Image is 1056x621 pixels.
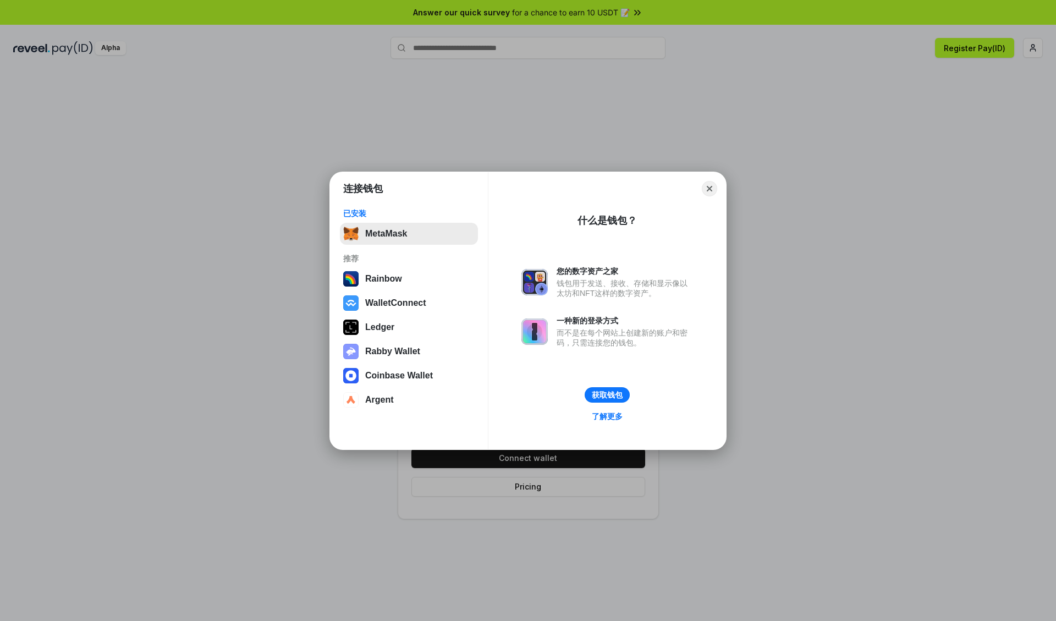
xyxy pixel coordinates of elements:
[557,316,693,326] div: 一种新的登录方式
[521,269,548,295] img: svg+xml,%3Csvg%20xmlns%3D%22http%3A%2F%2Fwww.w3.org%2F2000%2Fsvg%22%20fill%3D%22none%22%20viewBox...
[340,365,478,387] button: Coinbase Wallet
[343,182,383,195] h1: 连接钱包
[340,316,478,338] button: Ledger
[365,229,407,239] div: MetaMask
[343,226,359,241] img: svg+xml,%3Csvg%20fill%3D%22none%22%20height%3D%2233%22%20viewBox%3D%220%200%2035%2033%22%20width%...
[365,322,394,332] div: Ledger
[557,266,693,276] div: 您的数字资产之家
[365,274,402,284] div: Rainbow
[343,208,475,218] div: 已安装
[557,278,693,298] div: 钱包用于发送、接收、存储和显示像以太坊和NFT这样的数字资产。
[365,298,426,308] div: WalletConnect
[340,292,478,314] button: WalletConnect
[343,368,359,383] img: svg+xml,%3Csvg%20width%3D%2228%22%20height%3D%2228%22%20viewBox%3D%220%200%2028%2028%22%20fill%3D...
[343,254,475,263] div: 推荐
[340,268,478,290] button: Rainbow
[592,411,623,421] div: 了解更多
[343,392,359,408] img: svg+xml,%3Csvg%20width%3D%2228%22%20height%3D%2228%22%20viewBox%3D%220%200%2028%2028%22%20fill%3D...
[340,340,478,362] button: Rabby Wallet
[577,214,637,227] div: 什么是钱包？
[340,389,478,411] button: Argent
[343,344,359,359] img: svg+xml,%3Csvg%20xmlns%3D%22http%3A%2F%2Fwww.w3.org%2F2000%2Fsvg%22%20fill%3D%22none%22%20viewBox...
[702,181,717,196] button: Close
[521,318,548,345] img: svg+xml,%3Csvg%20xmlns%3D%22http%3A%2F%2Fwww.w3.org%2F2000%2Fsvg%22%20fill%3D%22none%22%20viewBox...
[557,328,693,348] div: 而不是在每个网站上创建新的账户和密码，只需连接您的钱包。
[365,347,420,356] div: Rabby Wallet
[592,390,623,400] div: 获取钱包
[340,223,478,245] button: MetaMask
[343,295,359,311] img: svg+xml,%3Csvg%20width%3D%2228%22%20height%3D%2228%22%20viewBox%3D%220%200%2028%2028%22%20fill%3D...
[365,371,433,381] div: Coinbase Wallet
[343,320,359,335] img: svg+xml,%3Csvg%20xmlns%3D%22http%3A%2F%2Fwww.w3.org%2F2000%2Fsvg%22%20width%3D%2228%22%20height%3...
[343,271,359,287] img: svg+xml,%3Csvg%20width%3D%22120%22%20height%3D%22120%22%20viewBox%3D%220%200%20120%20120%22%20fil...
[585,387,630,403] button: 获取钱包
[585,409,629,424] a: 了解更多
[365,395,394,405] div: Argent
